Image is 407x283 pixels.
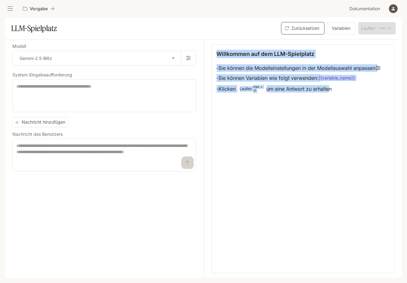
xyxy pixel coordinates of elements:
[292,25,320,32] font: Zurücksetzen
[217,63,381,73] li: -
[217,83,381,95] li: -
[253,89,256,93] font: ⏎
[13,51,181,65] div: Gemini-2.5-Blitz
[327,22,356,34] button: Variablen
[319,75,355,81] code: {{variable_name}}
[11,22,57,34] h1: LLM-Spielplatz
[20,55,52,62] p: Gemini-2.5-Blitz
[347,2,385,15] a: Dokumentation
[219,64,376,72] font: Sie können die Modelleinstellungen in der Modellauswahl anpassen
[217,50,315,58] p: Willkommen auf dem LLM-Spielplatz
[217,73,381,83] li: -
[12,44,26,48] p: Modell
[349,5,380,13] span: Dokumentation
[219,85,236,93] font: Klicken
[12,132,63,136] p: Nachricht des Benutzers
[22,118,65,126] font: Nachricht hinzufügen
[20,2,57,15] button: Alle Arbeitsbereiche
[12,117,69,127] button: Nachricht hinzufügen
[5,3,16,14] button: offene Schublade
[281,22,325,34] button: Zurücksetzen
[267,85,332,93] font: um eine Antwort zu erhalten
[253,85,263,89] p: STRG +
[12,73,72,77] p: System-Eingabeaufforderung
[30,6,48,11] p: Vorgabe
[219,74,319,82] font: Sie können Variablen wie folgt verwenden:
[240,86,252,92] font: Laufen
